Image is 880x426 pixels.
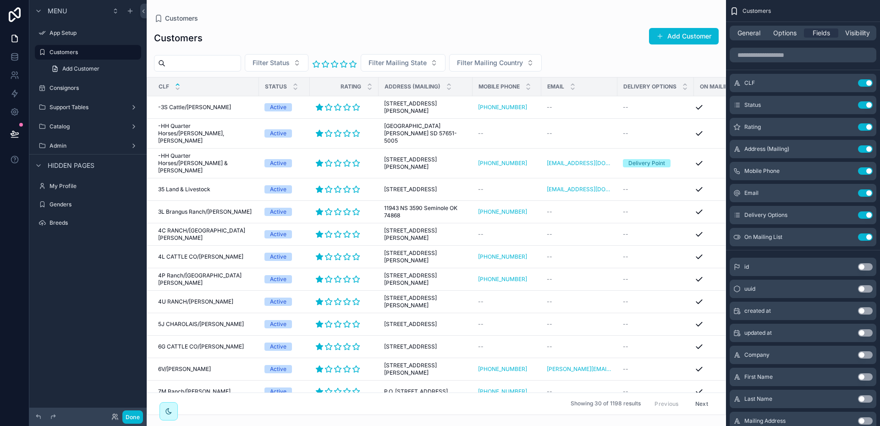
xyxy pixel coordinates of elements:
span: 6V/[PERSON_NAME] [158,365,211,373]
a: -HH Quarter Horses/[PERSON_NAME] & [PERSON_NAME] [158,152,253,174]
span: Company [744,351,770,359]
a: Add Customer [46,61,141,76]
a: [PHONE_NUMBER] [478,104,527,111]
label: Consignors [49,84,139,92]
a: 35 Land & Livestock [158,186,253,193]
a: Active [264,275,304,283]
a: -- [547,388,612,395]
a: -- [478,231,536,238]
span: Filter Mailing State [368,58,427,67]
div: Active [270,298,286,306]
span: Rating [744,123,761,131]
a: -- [623,365,688,373]
div: Active [270,365,286,373]
div: Active [270,230,286,238]
a: App Setup [35,26,141,40]
a: Active [264,365,304,373]
span: 4P Ranch/[GEOGRAPHIC_DATA][PERSON_NAME] [158,272,253,287]
button: Next [689,397,715,411]
a: [PHONE_NUMBER] [478,160,527,167]
span: Mobile Phone [478,83,520,90]
a: [STREET_ADDRESS][PERSON_NAME] [384,294,467,309]
span: 5J CHAROLAIS/[PERSON_NAME] [158,321,244,328]
a: -- [623,298,688,305]
a: Customers [154,14,198,23]
a: 5J CHAROLAIS/[PERSON_NAME] [158,321,253,328]
a: Active [264,387,304,396]
label: Breeds [49,219,139,227]
div: Active [270,159,286,167]
span: CLF [159,83,169,90]
label: My Profile [49,183,139,190]
a: Active [264,185,304,194]
a: [STREET_ADDRESS] [384,343,467,350]
span: Mobile Phone [744,167,780,175]
a: -HH Quarter Horses/[PERSON_NAME], [PERSON_NAME] [158,122,253,144]
span: -- [623,186,628,193]
span: Email [744,189,759,197]
a: -- [478,321,536,328]
span: -- [547,343,552,350]
a: -- [623,388,688,395]
span: [STREET_ADDRESS] [384,321,437,328]
span: Rating [341,83,361,90]
a: Admin [35,138,141,153]
a: [STREET_ADDRESS][PERSON_NAME] [384,227,467,242]
a: [PHONE_NUMBER] [478,276,536,283]
span: created at [744,307,771,315]
div: Active [270,129,286,138]
div: Active [270,208,286,216]
span: [STREET_ADDRESS][PERSON_NAME] [384,272,467,287]
span: P.O. [STREET_ADDRESS] [384,388,448,395]
a: Genders [35,197,141,212]
a: [PHONE_NUMBER] [478,104,536,111]
span: 4U RANCH/[PERSON_NAME] [158,298,233,305]
a: [STREET_ADDRESS][PERSON_NAME] [384,156,467,171]
a: [EMAIL_ADDRESS][DOMAIN_NAME] [547,160,612,167]
a: [PHONE_NUMBER] [478,160,536,167]
span: -- [547,276,552,283]
a: Active [264,103,304,111]
a: -- [547,276,612,283]
span: Showing 30 of 1198 results [571,400,641,408]
a: -- [547,253,612,260]
span: Customers [165,14,198,23]
a: -- [623,130,688,137]
a: 6V/[PERSON_NAME] [158,365,253,373]
a: 7M Ranch/[PERSON_NAME] [158,388,253,395]
span: -- [547,298,552,305]
span: -- [623,365,628,373]
label: Customers [49,49,136,56]
span: On Mailing List [700,83,745,90]
span: -3S Cattle/[PERSON_NAME] [158,104,231,111]
a: Active [264,129,304,138]
div: Active [270,387,286,396]
span: Filter Mailing Country [457,58,523,67]
span: First Name [744,373,773,381]
span: Address (Mailing) [744,145,789,153]
a: 3L Brangus Ranch/[PERSON_NAME] [158,208,253,216]
button: Select Button [449,54,542,72]
span: Visibility [845,28,870,38]
span: -- [623,231,628,238]
a: [PHONE_NUMBER] [478,388,536,395]
span: Hidden pages [48,161,94,170]
a: Active [264,230,304,238]
span: -- [623,276,628,283]
a: Active [264,298,304,306]
a: Active [264,343,304,351]
span: Options [773,28,797,38]
a: 4C RANCH/[GEOGRAPHIC_DATA][PERSON_NAME] [158,227,253,242]
a: [STREET_ADDRESS][PERSON_NAME] [384,362,467,376]
span: uuid [744,285,755,293]
a: [PHONE_NUMBER] [478,276,527,283]
a: -- [547,321,612,328]
span: -- [547,130,552,137]
span: [STREET_ADDRESS] [384,186,437,193]
a: Add Customer [649,28,719,44]
div: Active [270,343,286,351]
a: Breeds [35,216,141,230]
a: 11943 NS 3590 Seminole OK 74868 [384,205,467,219]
